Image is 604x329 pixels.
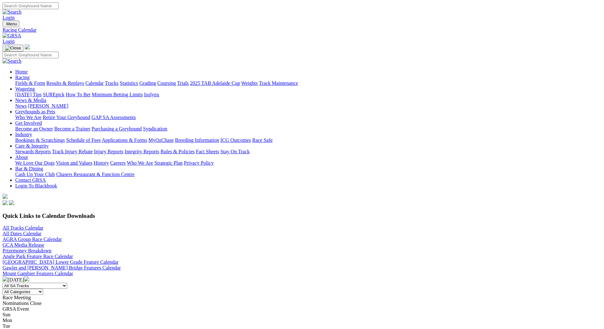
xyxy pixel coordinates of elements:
div: [DATE] [3,276,601,283]
a: Wagering [15,86,35,92]
a: Rules & Policies [160,149,195,154]
img: chevron-right-pager-white.svg [24,276,29,282]
a: Syndication [143,126,167,131]
a: News & Media [15,98,46,103]
div: Greyhounds as Pets [15,115,601,120]
div: Bar & Dining [15,172,601,177]
div: Mon [3,318,601,323]
a: Schedule of Fees [66,137,101,143]
a: Integrity Reports [125,149,159,154]
a: Track Maintenance [259,80,298,86]
div: Get Involved [15,126,601,132]
a: Careers [110,160,126,166]
a: Calendar [85,80,104,86]
a: Login To Blackbook [15,183,57,188]
img: Close [5,46,21,51]
button: Toggle navigation [3,45,23,52]
a: Injury Reports [94,149,123,154]
a: SUREpick [43,92,64,97]
div: Racing [15,80,601,86]
a: Tracks [105,80,119,86]
a: Breeding Information [175,137,219,143]
a: Track Injury Rebate [52,149,93,154]
a: Login [3,39,15,44]
a: Minimum Betting Limits [92,92,143,97]
a: Cash Up Your Club [15,172,55,177]
a: Statistics [120,80,138,86]
div: Wagering [15,92,601,98]
a: Coursing [157,80,176,86]
a: AGRA Group Race Calendar [3,237,62,242]
a: Bookings & Scratchings [15,137,65,143]
a: History [94,160,109,166]
a: Vision and Values [56,160,92,166]
a: Prizemoney Breakdown [3,248,51,253]
a: Results & Replays [46,80,84,86]
div: Care & Integrity [15,149,601,155]
div: GRSA Event [3,306,601,312]
a: 2025 TAB Adelaide Cup [190,80,240,86]
div: Industry [15,137,601,143]
a: Weights [241,80,258,86]
a: Greyhounds as Pets [15,109,55,114]
a: Fields & Form [15,80,45,86]
a: Racing [15,75,29,80]
h3: Quick Links to Calendar Downloads [3,212,601,219]
a: [PERSON_NAME] [28,103,68,109]
img: logo-grsa-white.png [3,194,8,199]
a: Become a Trainer [54,126,90,131]
img: facebook.svg [3,200,8,205]
img: GRSA [3,33,21,39]
div: Sun [3,312,601,318]
a: Who We Are [127,160,153,166]
a: [DATE] Tips [15,92,42,97]
div: Nominations Close [3,301,601,306]
a: About [15,155,28,160]
a: GAP SA Assessments [92,115,136,120]
a: Applications & Forms [102,137,147,143]
img: chevron-left-pager-white.svg [3,276,8,282]
a: Industry [15,132,32,137]
a: Home [15,69,28,74]
a: Purchasing a Greyhound [92,126,142,131]
a: Login [3,15,15,20]
a: Bar & Dining [15,166,43,171]
a: Stay On Track [220,149,250,154]
a: We Love Our Dogs [15,160,55,166]
a: Race Safe [252,137,272,143]
a: Who We Are [15,115,42,120]
div: About [15,160,601,166]
a: How To Bet [66,92,91,97]
a: Mount Gambier Features Calendar [3,271,73,276]
span: Menu [6,22,17,26]
a: Care & Integrity [15,143,49,149]
a: All Tracks Calendar [3,225,43,231]
a: [GEOGRAPHIC_DATA] Lower Grade Feature Calendar [3,259,119,265]
a: Chasers Restaurant & Function Centre [56,172,134,177]
a: Stewards Reports [15,149,51,154]
input: Search [3,52,59,58]
div: Tue [3,323,601,329]
a: Isolynx [144,92,159,97]
a: GCA Media Release [3,242,44,248]
div: News & Media [15,103,601,109]
a: Contact GRSA [15,177,46,183]
a: Trials [177,80,189,86]
img: logo-grsa-white.png [25,44,30,49]
a: Get Involved [15,120,42,126]
a: Strategic Plan [154,160,183,166]
input: Search [3,3,59,9]
img: twitter.svg [9,200,14,205]
a: Fact Sheets [196,149,219,154]
a: Racing Calendar [3,27,601,33]
a: Privacy Policy [184,160,214,166]
div: Race Meeting [3,295,601,301]
a: ICG Outcomes [220,137,251,143]
a: MyOzChase [148,137,174,143]
a: Angle Park Feature Race Calendar [3,254,73,259]
img: Search [3,9,22,15]
a: News [15,103,27,109]
a: All Dates Calendar [3,231,42,236]
a: Retire Your Greyhound [43,115,90,120]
